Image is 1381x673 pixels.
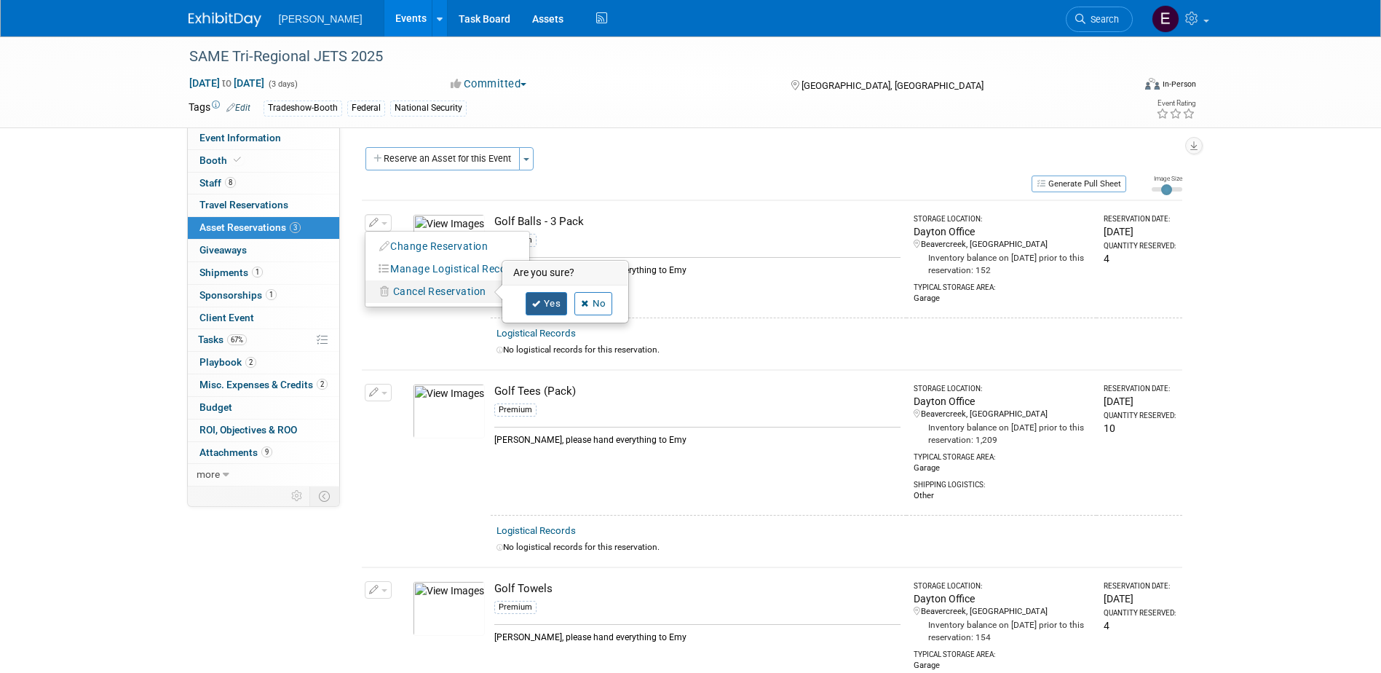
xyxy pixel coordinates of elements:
span: 8 [225,177,236,188]
a: Staff8 [188,173,339,194]
button: Change Reservation [373,237,496,256]
a: Travel Reservations [188,194,339,216]
button: Generate Pull Sheet [1032,176,1126,192]
span: Giveaways [199,244,247,256]
span: Tasks [198,334,247,345]
div: No logistical records for this reservation. [496,541,1176,554]
a: more [188,464,339,486]
span: Misc. Expenses & Credits [199,379,328,390]
div: Typical Storage Area: [914,644,1091,660]
button: Manage Logistical Records [373,259,529,279]
span: Search [1085,14,1119,25]
div: Reservation Date: [1104,384,1176,394]
a: Sponsorships1 [188,285,339,307]
div: Dayton Office [914,224,1091,239]
div: Dayton Office [914,591,1091,606]
div: Golf Balls - 3 Pack [494,214,901,229]
div: Tradeshow-Booth [264,101,342,116]
button: Reserve an Asset for this Event [365,147,520,170]
img: View Images [413,384,485,438]
div: Premium [494,404,537,417]
div: [PERSON_NAME], please hand everything to Emy [494,257,901,277]
a: Booth [188,150,339,172]
div: Inventory balance on [DATE] prior to this reservation: 152 [914,251,1091,277]
div: [DATE] [1104,394,1176,409]
div: Typical Storage Area: [914,446,1091,463]
span: Travel Reservations [199,199,288,210]
td: Tags [189,100,250,117]
div: Shipping Logistics: [914,474,1091,490]
span: 1 [252,267,263,278]
div: In-Person [1162,79,1196,90]
a: Event Information [188,127,339,149]
span: [DATE] [DATE] [189,76,265,90]
a: Search [1066,7,1133,32]
span: 2 [245,357,256,368]
div: 4 [1104,251,1176,266]
div: 10 [1104,421,1176,436]
div: Garage [914,293,1091,304]
div: Reservation Date: [1104,581,1176,591]
span: (3 days) [267,79,298,89]
div: Other [914,490,1091,502]
div: [PERSON_NAME], please hand everything to Emy [494,427,901,446]
img: View Images [413,581,485,636]
h3: Are you sure? [503,261,628,285]
button: Cancel Reservation [373,282,494,302]
a: Yes [526,292,568,315]
a: Shipments1 [188,262,339,284]
div: Beavercreek, [GEOGRAPHIC_DATA] [914,606,1091,618]
div: Beavercreek, [GEOGRAPHIC_DATA] [914,239,1091,251]
a: Playbook2 [188,352,339,374]
a: Logistical Records [496,328,576,339]
div: Federal [347,101,385,116]
div: SAME Tri-Regional JETS 2025 [184,44,1111,70]
td: Toggle Event Tabs [309,487,339,505]
span: Shipments [199,267,263,278]
i: Booth reservation complete [234,156,241,164]
span: Budget [199,401,232,413]
a: Giveaways [188,240,339,261]
a: No [574,292,612,315]
span: 3 [290,222,301,233]
div: Reservation Date: [1104,214,1176,224]
div: Quantity Reserved: [1104,608,1176,618]
td: Personalize Event Tab Strip [285,487,310,505]
span: Attachments [199,446,272,458]
div: Quantity Reserved: [1104,411,1176,421]
div: Dayton Office [914,394,1091,409]
span: 1 [266,289,277,300]
span: Cancel Reservation [393,286,486,297]
span: Playbook [199,356,256,368]
div: Quantity Reserved: [1104,241,1176,251]
div: Storage Location: [914,384,1091,394]
a: Client Event [188,307,339,329]
div: Garage [914,660,1091,672]
a: Edit [226,103,250,113]
div: [DATE] [1104,224,1176,239]
img: Format-Inperson.png [1145,78,1160,90]
span: to [220,77,234,89]
span: Booth [199,154,244,166]
div: Storage Location: [914,581,1091,591]
div: Event Format [1047,76,1197,98]
a: Logistical Records [496,525,576,536]
span: Asset Reservations [199,221,301,233]
a: Asset Reservations3 [188,217,339,239]
span: [GEOGRAPHIC_DATA], [GEOGRAPHIC_DATA] [802,80,984,91]
span: 67% [227,334,247,345]
span: Client Event [199,312,254,323]
div: No logistical records for this reservation. [496,344,1176,356]
span: ROI, Objectives & ROO [199,424,297,436]
span: more [197,468,220,480]
span: Event Information [199,132,281,143]
div: Inventory balance on [DATE] prior to this reservation: 1,209 [914,420,1091,446]
div: Premium [494,601,537,614]
div: Event Rating [1156,100,1195,107]
div: Garage [914,463,1091,474]
div: National Security [390,101,467,116]
div: Golf Towels [494,581,901,597]
div: [DATE] [1104,591,1176,606]
img: View Images [413,214,485,269]
a: ROI, Objectives & ROO [188,420,339,441]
